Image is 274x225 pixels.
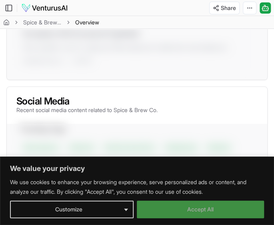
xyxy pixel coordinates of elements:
[10,177,264,197] p: We use cookies to enhance your browsing experience, serve personalized ads or content, and analyz...
[10,164,264,173] p: We value your privacy
[21,3,68,13] img: logo
[209,2,240,14] button: Share
[16,96,158,106] h3: Social Media
[10,201,134,218] button: Customize
[137,201,264,218] button: Accept All
[23,18,62,26] a: Spice & Brew Co.
[16,106,158,114] p: Recent social media content related to Spice & Brew Co.
[75,18,99,26] span: Overview
[3,18,99,26] nav: breadcrumb
[221,4,236,12] span: Share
